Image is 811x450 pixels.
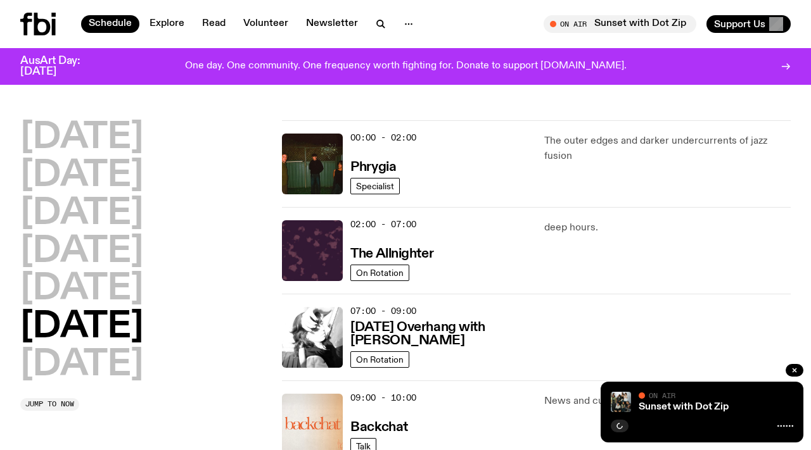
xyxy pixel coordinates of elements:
[81,15,139,33] a: Schedule
[706,15,791,33] button: Support Us
[356,181,394,191] span: Specialist
[350,351,409,368] a: On Rotation
[20,120,143,156] button: [DATE]
[649,391,675,399] span: On Air
[350,245,433,261] a: The Allnighter
[356,354,404,364] span: On Rotation
[356,268,404,277] span: On Rotation
[350,158,396,174] a: Phrygia
[350,161,396,174] h3: Phrygia
[350,321,528,347] h3: [DATE] Overhang with [PERSON_NAME]
[350,421,407,434] h3: Backchat
[639,402,729,412] a: Sunset with Dot Zip
[350,265,409,281] a: On Rotation
[350,247,433,261] h3: The Allnighter
[20,398,79,411] button: Jump to now
[544,134,791,164] p: The outer edges and darker undercurrents of jazz fusion
[544,15,696,33] button: On AirSunset with Dot Zip
[236,15,296,33] a: Volunteer
[714,18,765,30] span: Support Us
[20,158,143,194] button: [DATE]
[20,56,101,77] h3: AusArt Day: [DATE]
[20,272,143,307] button: [DATE]
[350,178,400,194] a: Specialist
[298,15,366,33] a: Newsletter
[20,234,143,270] button: [DATE]
[25,401,74,408] span: Jump to now
[282,134,343,194] img: A greeny-grainy film photo of Bela, John and Bindi at night. They are standing in a backyard on g...
[350,392,416,404] span: 09:00 - 10:00
[20,196,143,232] button: [DATE]
[350,132,416,144] span: 00:00 - 02:00
[544,394,791,409] p: News and current affairs on FBi radio
[195,15,233,33] a: Read
[185,61,627,72] p: One day. One community. One frequency worth fighting for. Donate to support [DOMAIN_NAME].
[20,309,143,345] button: [DATE]
[350,305,416,317] span: 07:00 - 09:00
[20,347,143,383] button: [DATE]
[142,15,192,33] a: Explore
[282,307,343,368] img: An overexposed, black and white profile of Kate, shot from the side. She is covering her forehead...
[350,218,416,230] span: 02:00 - 07:00
[544,220,791,235] p: deep hours.
[350,418,407,434] a: Backchat
[350,318,528,347] a: [DATE] Overhang with [PERSON_NAME]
